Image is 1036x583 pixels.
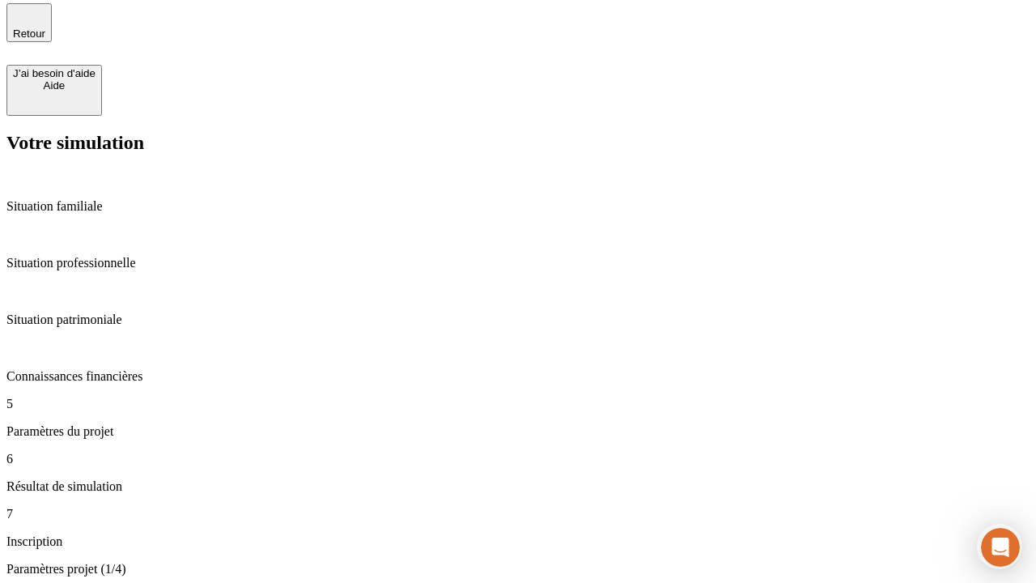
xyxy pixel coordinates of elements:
p: 7 [6,507,1030,521]
p: Paramètres du projet [6,424,1030,439]
iframe: Intercom live chat discovery launcher [977,524,1022,569]
p: Résultat de simulation [6,479,1030,494]
p: 5 [6,397,1030,411]
p: 6 [6,452,1030,466]
span: Retour [13,28,45,40]
button: Retour [6,3,52,42]
div: Aide [13,79,96,91]
p: Connaissances financières [6,369,1030,384]
p: Situation familiale [6,199,1030,214]
p: Situation patrimoniale [6,313,1030,327]
p: Paramètres projet (1/4) [6,562,1030,577]
button: J’ai besoin d'aideAide [6,65,102,116]
h2: Votre simulation [6,132,1030,154]
iframe: Intercom live chat [981,528,1020,567]
p: Inscription [6,534,1030,549]
p: Situation professionnelle [6,256,1030,270]
div: J’ai besoin d'aide [13,67,96,79]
